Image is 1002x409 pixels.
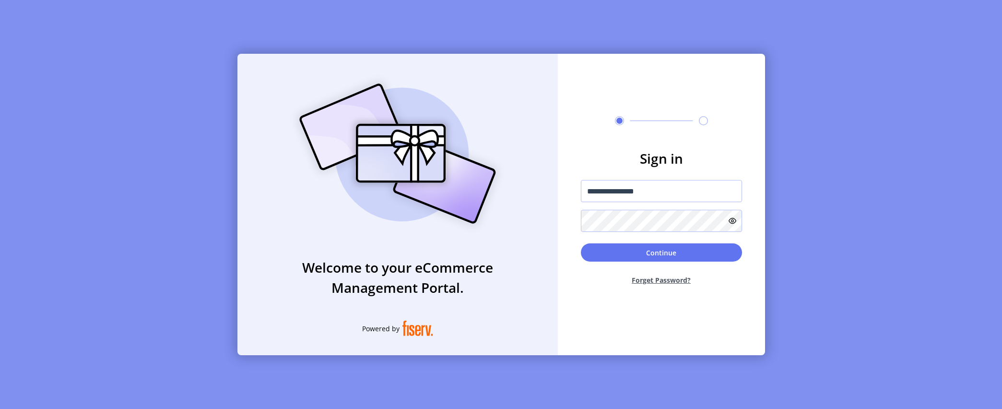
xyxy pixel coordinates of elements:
[581,243,742,262] button: Continue
[581,148,742,168] h3: Sign in
[362,324,400,334] span: Powered by
[237,257,558,298] h3: Welcome to your eCommerce Management Portal.
[581,267,742,293] button: Forget Password?
[285,73,510,234] img: card_Illustration.svg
